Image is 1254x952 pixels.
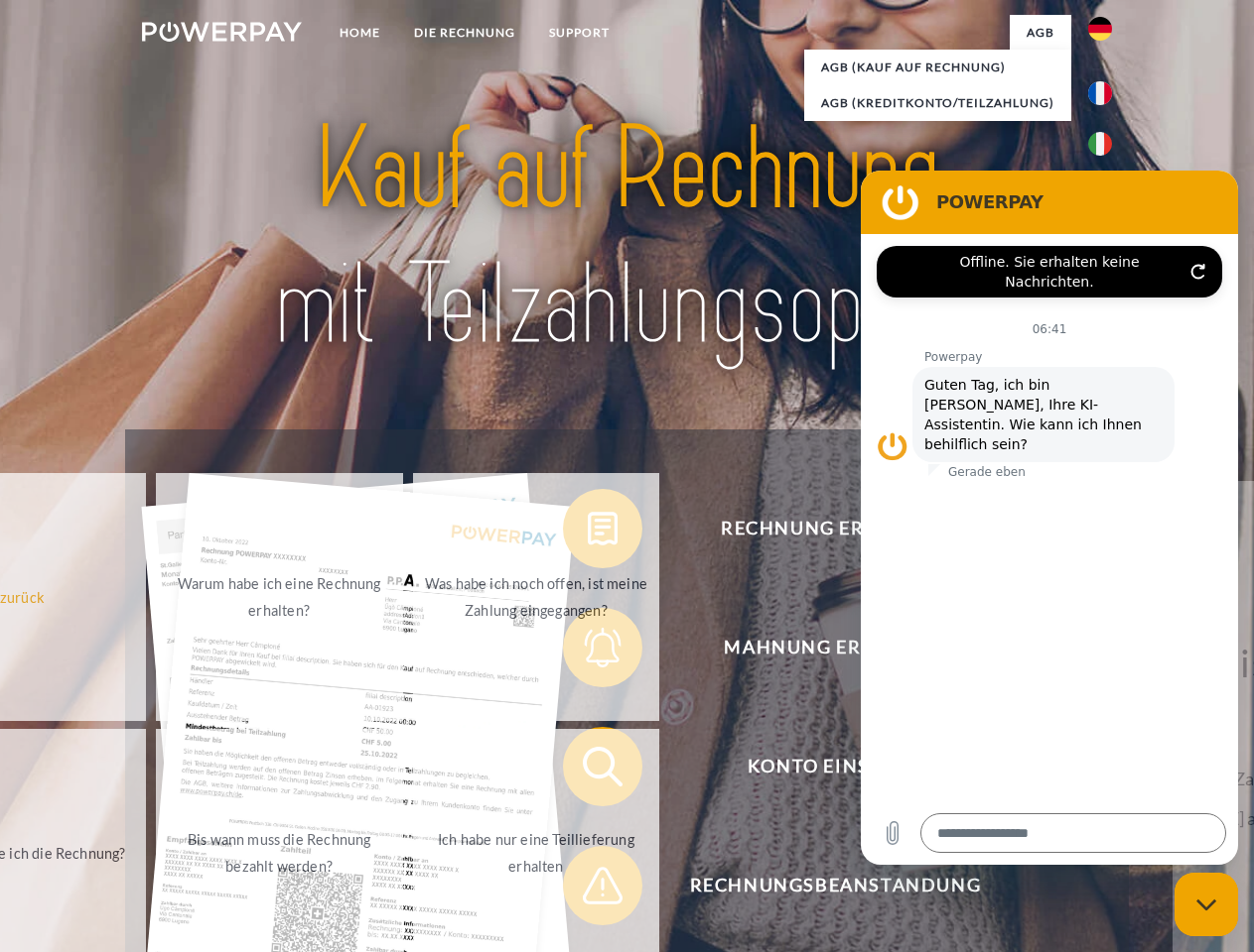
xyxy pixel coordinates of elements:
div: Warum habe ich eine Rechnung erhalten? [168,570,391,624]
button: Rechnungsbeanstandung [563,846,1079,925]
img: it [1088,132,1112,156]
span: Rechnungsbeanstandung [592,846,1078,925]
iframe: Schaltfläche zum Öffnen des Messaging-Fensters; Konversation läuft [1175,873,1238,936]
a: Home [323,15,397,51]
a: agb [1010,15,1071,51]
img: title-powerpay_de.svg [190,95,1064,380]
a: Was habe ich noch offen, ist meine Zahlung eingegangen? [413,473,660,721]
div: Ich habe nur eine Teillieferung erhalten [425,826,648,880]
img: de [1088,17,1112,41]
a: AGB (Kreditkonto/Teilzahlung) [804,85,1071,121]
div: Bis wann muss die Rechnung bezahlt werden? [168,826,391,880]
img: fr [1088,81,1112,105]
div: Was habe ich noch offen, ist meine Zahlung eingegangen? [425,570,648,624]
a: AGB (Kauf auf Rechnung) [804,50,1071,85]
iframe: Messaging-Fenster [861,171,1238,865]
img: logo-powerpay-white.svg [142,22,302,42]
a: DIE RECHNUNG [397,15,532,51]
button: Konto einsehen [563,727,1079,806]
a: SUPPORT [532,15,627,51]
span: Konto einsehen [592,727,1078,806]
